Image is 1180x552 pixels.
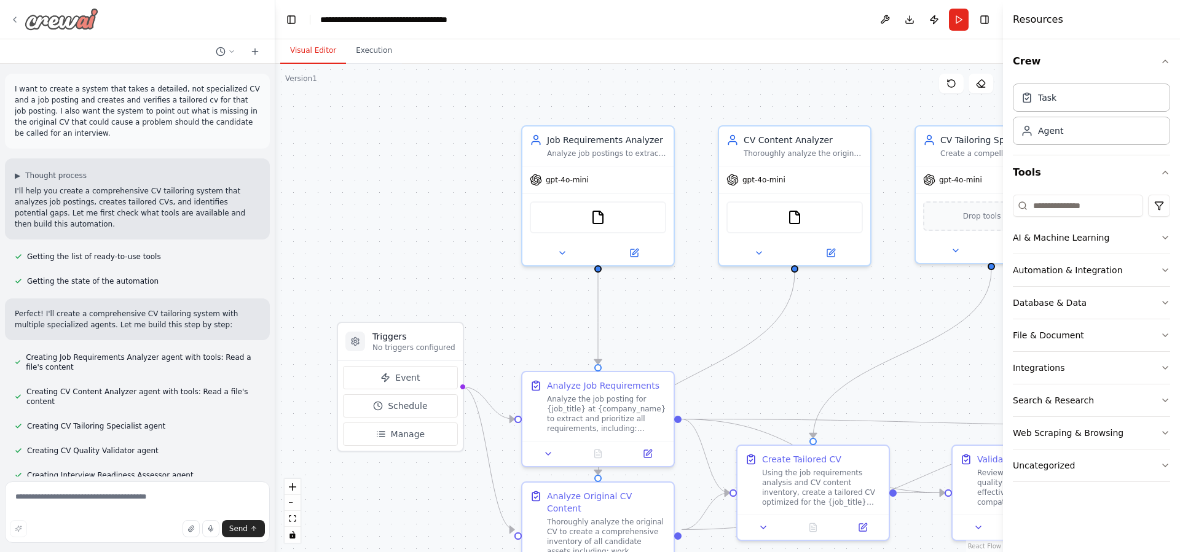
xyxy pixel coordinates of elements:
span: Drop tools here [963,210,1020,222]
g: Edge from 6eb535d7-3ac9-4ad9-82df-9259bc89ff8e to 5f22ee72-7abd-4ca5-bcbf-d32f0d14d1d4 [682,413,730,499]
a: React Flow attribution [968,543,1001,550]
span: Thought process [25,171,87,181]
button: No output available [787,520,840,535]
div: Tools [1013,190,1170,492]
button: Send [222,520,265,537]
button: zoom out [285,495,301,511]
span: Creating CV Content Analyzer agent with tools: Read a file's content [26,387,260,406]
h4: Resources [1013,12,1063,27]
div: Analyze Original CV Content [547,490,666,515]
div: Thoroughly analyze the original CV to identify all skills, experiences, achievements, and qualifi... [744,149,863,158]
div: Job Requirements Analyzer [547,134,666,146]
img: Logo [25,8,98,30]
button: No output available [572,446,624,461]
div: Create Tailored CV [762,453,841,465]
div: Analyze Job Requirements [547,379,659,392]
div: Analyze the job posting for {job_title} at {company_name} to extract and prioritize all requireme... [547,394,666,433]
button: Switch to previous chat [211,44,240,59]
button: Web Scraping & Browsing [1013,417,1170,449]
div: Validate Tailored CV QualityReview the tailored CV for quality, accuracy, and effectiveness. Chec... [951,445,1105,541]
button: Schedule [343,394,458,418]
div: File & Document [1013,329,1084,341]
span: Creating CV Tailoring Specialist agent [27,421,165,431]
g: Edge from 6eb535d7-3ac9-4ad9-82df-9259bc89ff8e to 005d0776-721d-4b81-8161-6feab96fecf6 [682,413,945,499]
button: Execution [346,38,402,64]
div: CV Content AnalyzerThoroughly analyze the original CV to identify all skills, experiences, achiev... [718,125,871,266]
button: Tools [1013,155,1170,190]
button: Open in side panel [796,246,865,260]
div: Uncategorized [1013,459,1075,472]
button: Hide right sidebar [976,11,993,28]
p: I want to create a system that takes a detailed, not specialized CV and a job posting and creates... [15,84,260,139]
img: FileReadTool [591,210,605,225]
button: Start a new chat [245,44,265,59]
button: Integrations [1013,352,1170,384]
p: No triggers configured [372,343,455,352]
div: CV Tailoring SpecialistCreate a compelling, tailored CV for {job_title} at {company_name} by stra... [914,125,1068,264]
span: gpt-4o-mini [546,175,589,185]
div: Crew [1013,79,1170,155]
button: zoom in [285,479,301,495]
span: Getting the list of ready-to-use tools [27,252,161,262]
div: Create Tailored CVUsing the job requirements analysis and CV content inventory, create a tailored... [736,445,890,541]
g: Edge from 6eb535d7-3ac9-4ad9-82df-9259bc89ff8e to d5dce02e-82ef-4c59-9163-5d9a00b848c7 [682,413,1160,432]
div: Review the tailored CV for quality, accuracy, and effectiveness. Check for: ATS compatibility, ke... [977,468,1096,507]
button: Automation & Integration [1013,254,1170,286]
span: Creating Job Requirements Analyzer agent with tools: Read a file's content [26,352,260,372]
button: Hide left sidebar [283,11,300,28]
g: Edge from bc21fcd8-d871-4485-a3f7-38eef7eb73c9 to d5dce02e-82ef-4c59-9163-5d9a00b848c7 [682,419,1160,536]
span: gpt-4o-mini [742,175,785,185]
button: Open in side panel [626,446,669,461]
div: React Flow controls [285,479,301,543]
button: Database & Data [1013,287,1170,319]
div: Search & Research [1013,394,1094,406]
button: fit view [285,511,301,527]
div: Analyze job postings to extract key requirements, skills, qualifications, and company culture ind... [547,149,666,158]
h3: Triggers [372,330,455,343]
div: AI & Machine Learning [1013,231,1109,244]
span: Schedule [388,400,427,412]
div: Validate Tailored CV Quality [977,453,1096,465]
button: Open in side panel [841,520,884,535]
g: Edge from 5f22ee72-7abd-4ca5-bcbf-d32f0d14d1d4 to 005d0776-721d-4b81-8161-6feab96fecf6 [897,487,945,499]
button: ▶Thought process [15,171,87,181]
span: gpt-4o-mini [939,175,982,185]
span: Manage [391,428,425,440]
button: Click to speak your automation idea [202,520,219,537]
span: Creating CV Quality Validator agent [27,446,159,456]
g: Edge from 8ceb14c7-7af1-4bb7-bdb0-c5ee5c7b231d to bc21fcd8-d871-4485-a3f7-38eef7eb73c9 [592,273,801,475]
button: Event [343,366,458,389]
span: Creating Interview Readiness Assessor agent [27,470,194,480]
button: Improve this prompt [10,520,27,537]
span: ▶ [15,171,20,181]
button: File & Document [1013,319,1170,351]
button: Upload files [183,520,200,537]
g: Edge from 6b109345-3d4f-495d-b155-f409a3ca15d9 to 6eb535d7-3ac9-4ad9-82df-9259bc89ff8e [592,273,604,364]
img: FileReadTool [787,210,802,225]
span: Send [229,524,248,534]
g: Edge from ad014f25-96fc-4235-a21c-279ac64f4ba2 to 5f22ee72-7abd-4ca5-bcbf-d32f0d14d1d4 [807,270,997,438]
button: Open in side panel [993,243,1062,258]
p: I'll help you create a comprehensive CV tailoring system that analyzes job postings, creates tail... [15,185,260,230]
div: Create a compelling, tailored CV for {job_title} at {company_name} by strategically repositioning... [940,149,1060,158]
div: Using the job requirements analysis and CV content inventory, create a tailored CV optimized for ... [762,468,881,507]
button: Open in side panel [599,246,669,260]
button: Search & Research [1013,384,1170,416]
div: Task [1038,91,1056,104]
g: Edge from triggers to 6eb535d7-3ac9-4ad9-82df-9259bc89ff8e [462,381,514,426]
div: Database & Data [1013,297,1087,309]
div: Analyze Job RequirementsAnalyze the job posting for {job_title} at {company_name} to extract and ... [521,371,675,467]
span: Event [395,371,420,384]
g: Edge from bc21fcd8-d871-4485-a3f7-38eef7eb73c9 to 5f22ee72-7abd-4ca5-bcbf-d32f0d14d1d4 [682,487,730,536]
p: Perfect! I'll create a comprehensive CV tailoring system with multiple specialized agents. Let me... [15,308,260,330]
div: Web Scraping & Browsing [1013,427,1123,439]
div: Automation & Integration [1013,264,1123,276]
div: CV Tailoring Specialist [940,134,1060,146]
span: Getting the state of the automation [27,276,159,286]
nav: breadcrumb [320,14,458,26]
div: Job Requirements AnalyzerAnalyze job postings to extract key requirements, skills, qualifications... [521,125,675,266]
div: CV Content Analyzer [744,134,863,146]
g: Edge from triggers to bc21fcd8-d871-4485-a3f7-38eef7eb73c9 [462,381,514,536]
div: Version 1 [285,74,317,84]
div: Integrations [1013,362,1064,374]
